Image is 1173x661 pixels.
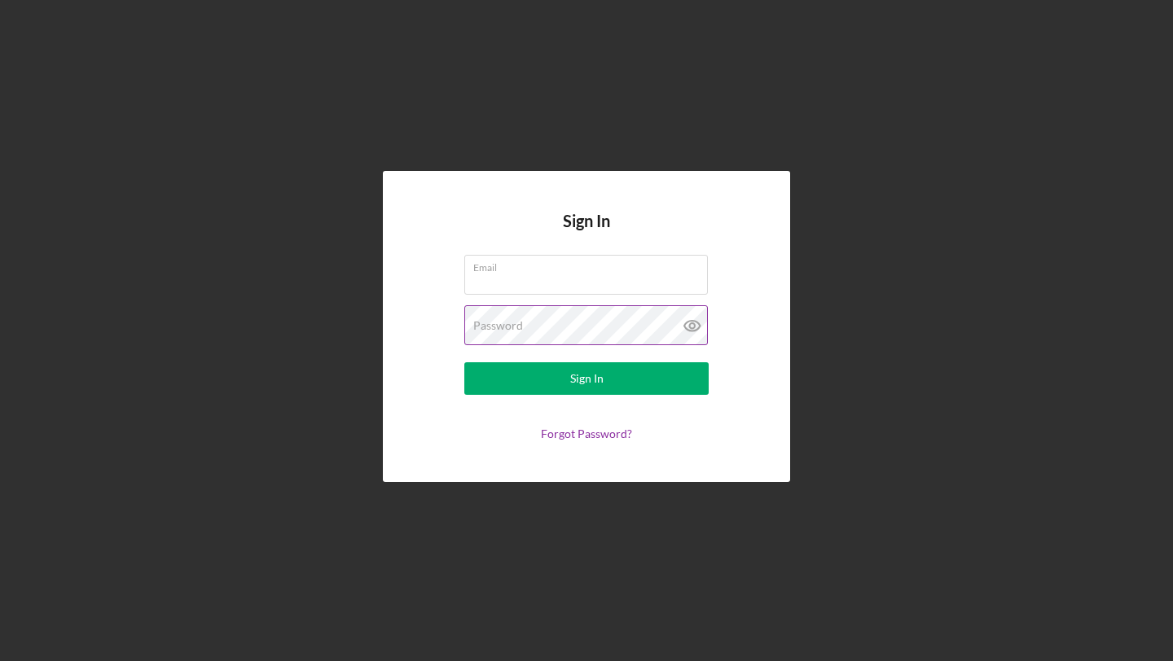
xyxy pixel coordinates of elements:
[464,362,709,395] button: Sign In
[473,319,523,332] label: Password
[570,362,604,395] div: Sign In
[541,427,632,440] a: Forgot Password?
[473,256,708,274] label: Email
[563,212,610,255] h4: Sign In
